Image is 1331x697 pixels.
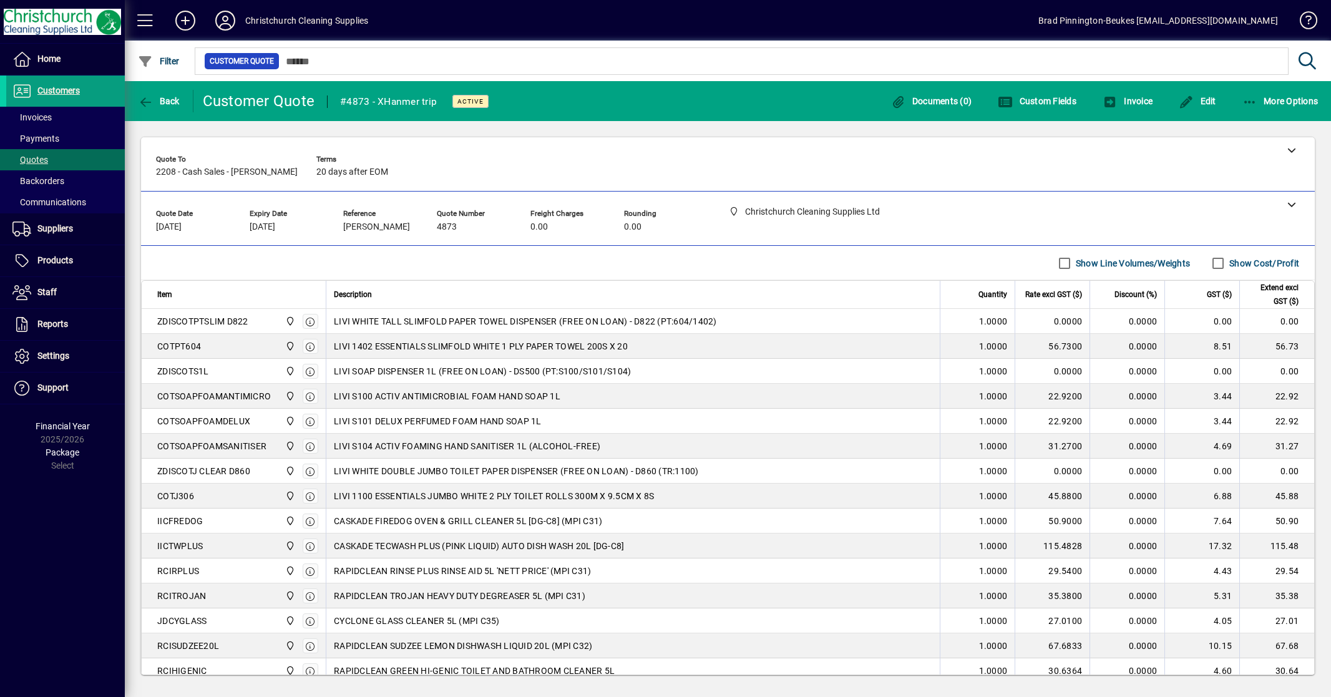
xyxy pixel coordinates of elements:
[1090,309,1164,334] td: 0.0000
[6,44,125,75] a: Home
[245,11,368,31] div: Christchurch Cleaning Supplies
[1239,484,1314,509] td: 45.88
[1090,509,1164,534] td: 0.0000
[1290,2,1315,43] a: Knowledge Base
[1239,90,1322,112] button: More Options
[282,464,296,478] span: Christchurch Cleaning Supplies Ltd
[157,490,194,502] div: COTJ306
[334,565,591,577] span: RAPIDCLEAN RINSE PLUS RINSE AID 5L 'NETT PRICE' (MPI C31)
[624,222,641,232] span: 0.00
[1090,633,1164,658] td: 0.0000
[979,515,1008,527] span: 1.0000
[156,167,298,177] span: 2208 - Cash Sales - [PERSON_NAME]
[979,615,1008,627] span: 1.0000
[282,664,296,678] span: Christchurch Cleaning Supplies Ltd
[1023,665,1082,677] div: 30.6364
[1090,583,1164,608] td: 0.0000
[1090,359,1164,384] td: 0.0000
[37,255,73,265] span: Products
[6,128,125,149] a: Payments
[343,222,410,232] span: [PERSON_NAME]
[1023,540,1082,552] div: 115.4828
[1239,409,1314,434] td: 22.92
[1239,633,1314,658] td: 67.68
[998,96,1076,106] span: Custom Fields
[205,9,245,32] button: Profile
[282,514,296,528] span: Christchurch Cleaning Supplies Ltd
[282,614,296,628] span: Christchurch Cleaning Supplies Ltd
[37,287,57,297] span: Staff
[334,665,615,677] span: RAPIDCLEAN GREEN HI-GENIC TOILET AND BATHROOM CLEANER 5L
[979,415,1008,427] span: 1.0000
[12,197,86,207] span: Communications
[1023,465,1082,477] div: 0.0000
[37,383,69,392] span: Support
[1164,409,1239,434] td: 3.44
[530,222,548,232] span: 0.00
[46,447,79,457] span: Package
[37,351,69,361] span: Settings
[6,277,125,308] a: Staff
[1239,658,1314,683] td: 30.64
[138,56,180,66] span: Filter
[1023,390,1082,402] div: 22.9200
[1247,281,1299,308] span: Extend excl GST ($)
[334,515,602,527] span: CASKADE FIREDOG OVEN & GRILL CLEANER 5L [DG-C8] (MPI C31)
[334,340,628,353] span: LIVI 1402 ESSENTIALS SLIMFOLD WHITE 1 PLY PAPER TOWEL 200S X 20
[1164,558,1239,583] td: 4.43
[1114,288,1157,301] span: Discount (%)
[1164,583,1239,608] td: 5.31
[157,565,199,577] div: RCIRPLUS
[125,90,193,112] app-page-header-button: Back
[1023,640,1082,652] div: 67.6833
[1207,288,1232,301] span: GST ($)
[316,167,388,177] span: 20 days after EOM
[979,490,1008,502] span: 1.0000
[282,539,296,553] span: Christchurch Cleaning Supplies Ltd
[157,515,203,527] div: IICFREDOG
[1090,384,1164,409] td: 0.0000
[1090,534,1164,558] td: 0.0000
[334,590,585,602] span: RAPIDCLEAN TROJAN HEAVY DUTY DEGREASER 5L (MPI C31)
[6,149,125,170] a: Quotes
[979,540,1008,552] span: 1.0000
[1239,558,1314,583] td: 29.54
[995,90,1080,112] button: Custom Fields
[37,223,73,233] span: Suppliers
[1025,288,1082,301] span: Rate excl GST ($)
[979,340,1008,353] span: 1.0000
[1239,334,1314,359] td: 56.73
[12,155,48,165] span: Quotes
[6,341,125,372] a: Settings
[1239,434,1314,459] td: 31.27
[37,85,80,95] span: Customers
[1164,434,1239,459] td: 4.69
[1164,459,1239,484] td: 0.00
[282,314,296,328] span: Christchurch Cleaning Supplies Ltd
[1090,558,1164,583] td: 0.0000
[1164,633,1239,658] td: 10.15
[979,565,1008,577] span: 1.0000
[979,315,1008,328] span: 1.0000
[1164,658,1239,683] td: 4.60
[1023,515,1082,527] div: 50.9000
[6,373,125,404] a: Support
[6,309,125,340] a: Reports
[334,540,624,552] span: CASKADE TECWASH PLUS (PINK LIQUID) AUTO DISH WASH 20L [DG-C8]
[135,90,183,112] button: Back
[157,415,250,427] div: COTSOAPFOAMDELUX
[157,340,201,353] div: COTPT604
[165,9,205,32] button: Add
[887,90,975,112] button: Documents (0)
[1090,658,1164,683] td: 0.0000
[1023,440,1082,452] div: 31.2700
[334,315,717,328] span: LIVI WHITE TALL SLIMFOLD PAPER TOWEL DISPENSER (FREE ON LOAN) - D822 (PT:604/1402)
[334,640,592,652] span: RAPIDCLEAN SUDZEE LEMON DISHWASH LIQUID 20L (MPI C32)
[979,665,1008,677] span: 1.0000
[979,590,1008,602] span: 1.0000
[157,390,271,402] div: COTSOAPFOAMANTIMICRO
[1239,509,1314,534] td: 50.90
[1090,334,1164,359] td: 0.0000
[282,414,296,428] span: Christchurch Cleaning Supplies Ltd
[1090,459,1164,484] td: 0.0000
